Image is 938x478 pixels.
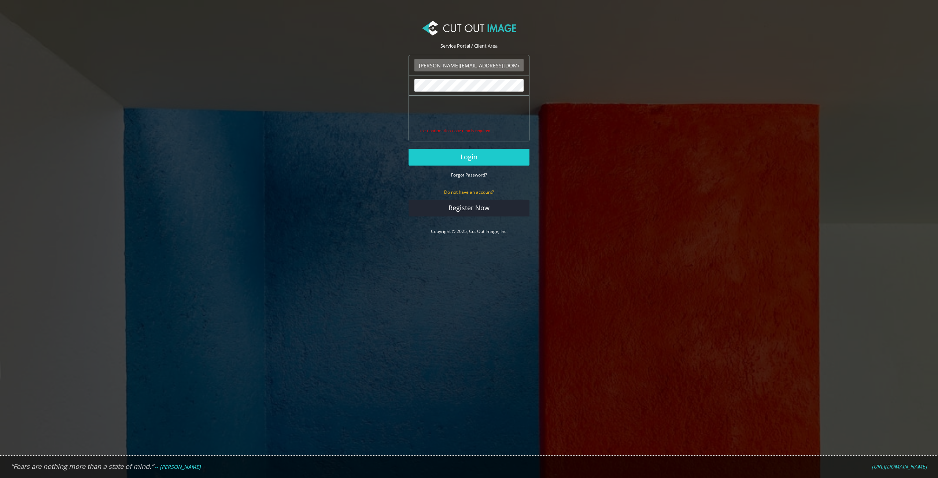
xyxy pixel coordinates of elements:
[444,189,494,195] small: Do not have an account?
[409,200,529,216] a: Register Now
[872,463,927,470] a: [URL][DOMAIN_NAME]
[11,462,154,471] em: “Fears are nothing more than a state of mind.”
[419,128,524,134] p: The Confirmation Code field is required.
[409,149,529,166] button: Login
[414,99,526,128] iframe: reCAPTCHA
[422,21,516,36] img: Cut Out Image
[451,172,487,178] small: Forgot Password?
[440,42,498,49] span: Service Portal / Client Area
[431,228,507,234] a: Copyright © 2025, Cut Out Image, Inc.
[414,59,524,71] input: Email Address
[451,171,487,178] a: Forgot Password?
[155,463,201,470] em: -- [PERSON_NAME]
